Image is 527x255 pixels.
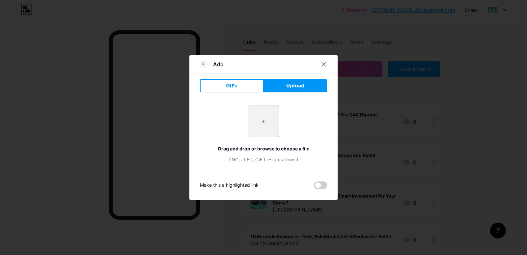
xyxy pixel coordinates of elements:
[200,156,327,163] div: PNG, JPEG, GIF files are allowed
[17,17,72,22] div: Domain: [DOMAIN_NAME]
[66,38,71,44] img: tab_keywords_by_traffic_grey.svg
[11,11,16,16] img: logo_orange.svg
[263,79,327,92] button: Upload
[286,82,304,89] span: Upload
[18,11,32,16] div: v 4.0.25
[18,38,23,44] img: tab_domain_overview_orange.svg
[213,60,224,68] div: Add
[200,181,259,189] div: Make this a highlighted link
[200,145,327,152] div: Drag and drop or browse to choose a file
[226,82,237,89] span: GIFs
[25,39,59,43] div: Domain Overview
[200,79,263,92] button: GIFs
[11,17,16,22] img: website_grey.svg
[73,39,111,43] div: Keywords by Traffic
